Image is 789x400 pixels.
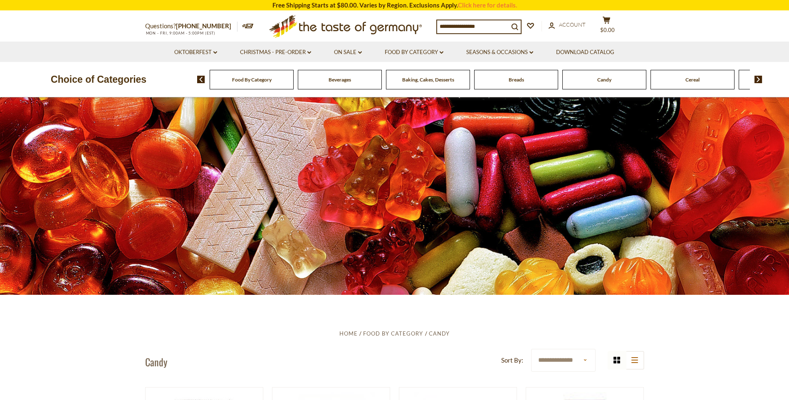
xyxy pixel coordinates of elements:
[334,48,362,57] a: On Sale
[385,48,443,57] a: Food By Category
[466,48,533,57] a: Seasons & Occasions
[429,330,450,337] a: Candy
[600,27,615,33] span: $0.00
[754,76,762,83] img: next arrow
[549,20,586,30] a: Account
[685,77,700,83] a: Cereal
[145,31,216,35] span: MON - FRI, 9:00AM - 5:00PM (EST)
[176,22,231,30] a: [PHONE_NUMBER]
[174,48,217,57] a: Oktoberfest
[329,77,351,83] a: Beverages
[402,77,454,83] a: Baking, Cakes, Desserts
[501,355,523,365] label: Sort By:
[145,21,237,32] p: Questions?
[232,77,272,83] a: Food By Category
[339,330,358,337] a: Home
[556,48,614,57] a: Download Catalog
[145,356,167,368] h1: Candy
[197,76,205,83] img: previous arrow
[363,330,423,337] a: Food By Category
[509,77,524,83] a: Breads
[559,21,586,28] span: Account
[597,77,611,83] a: Candy
[240,48,311,57] a: Christmas - PRE-ORDER
[458,1,517,9] a: Click here for details.
[594,16,619,37] button: $0.00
